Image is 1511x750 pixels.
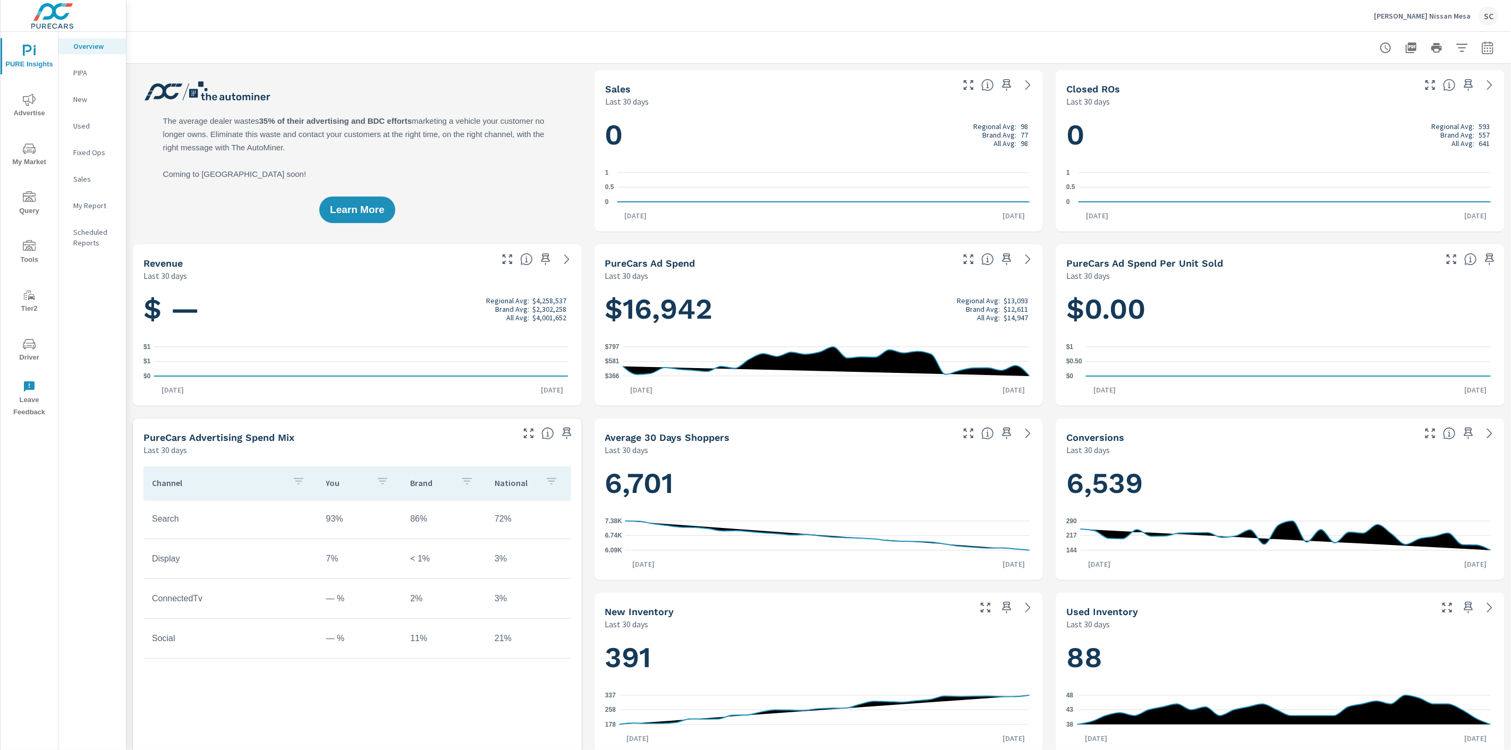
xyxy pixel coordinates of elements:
[1481,251,1498,268] span: Save this to your personalized report
[318,625,402,652] td: — %
[326,478,368,488] p: You
[143,258,183,269] h5: Revenue
[1066,640,1494,676] h1: 88
[143,546,318,572] td: Display
[73,147,117,158] p: Fixed Ops
[319,197,395,223] button: Learn More
[1066,95,1110,108] p: Last 30 days
[1004,305,1028,313] p: $12,611
[410,478,452,488] p: Brand
[605,198,609,206] text: 0
[1400,37,1422,58] button: "Export Report to PDF"
[520,253,533,266] span: Total sales revenue over the selected date range. [Source: This data is sourced from the dealer’s...
[1066,83,1120,95] h5: Closed ROs
[1439,599,1456,616] button: Make Fullscreen
[605,444,649,456] p: Last 30 days
[143,372,151,380] text: $0
[533,296,567,305] p: $4,258,537
[533,313,567,322] p: $4,001,652
[520,425,537,442] button: Make Fullscreen
[143,444,187,456] p: Last 30 days
[58,91,126,107] div: New
[998,76,1015,93] span: Save this to your personalized report
[1443,251,1460,268] button: Make Fullscreen
[1443,427,1456,440] span: The number of dealer-specified goals completed by a visitor. [Source: This data is provided by th...
[619,733,656,744] p: [DATE]
[995,385,1032,395] p: [DATE]
[1451,139,1474,148] p: All Avg:
[605,343,619,351] text: $797
[1066,169,1070,176] text: 1
[995,559,1032,569] p: [DATE]
[1477,37,1498,58] button: Select Date Range
[605,547,622,554] text: 6.09K
[605,372,619,380] text: $366
[58,118,126,134] div: Used
[981,427,994,440] span: A rolling 30 day total of daily Shoppers on the dealership website, averaged over the selected da...
[605,640,1033,676] h1: 391
[1457,210,1494,221] p: [DATE]
[1066,692,1074,699] text: 48
[537,251,554,268] span: Save this to your personalized report
[1457,385,1494,395] p: [DATE]
[605,517,622,525] text: 7.38K
[506,313,529,322] p: All Avg:
[1460,425,1477,442] span: Save this to your personalized report
[1443,79,1456,91] span: Number of Repair Orders Closed by the selected dealership group over the selected time range. [So...
[1066,618,1110,630] p: Last 30 days
[605,291,1033,327] h1: $16,942
[605,95,649,108] p: Last 30 days
[58,65,126,81] div: PIPA
[623,385,660,395] p: [DATE]
[4,93,55,120] span: Advertise
[1066,372,1074,380] text: $0
[73,227,117,248] p: Scheduled Reports
[143,432,294,443] h5: PureCars Advertising Spend Mix
[960,76,977,93] button: Make Fullscreen
[318,546,402,572] td: 7%
[1460,599,1477,616] span: Save this to your personalized report
[1479,6,1498,25] div: SC
[534,385,571,395] p: [DATE]
[499,251,516,268] button: Make Fullscreen
[605,618,649,630] p: Last 30 days
[1481,599,1498,616] a: See more details in report
[402,585,486,612] td: 2%
[4,191,55,217] span: Query
[73,174,117,184] p: Sales
[998,425,1015,442] span: Save this to your personalized report
[966,305,1000,313] p: Brand Avg:
[318,585,402,612] td: — %
[605,432,730,443] h5: Average 30 Days Shoppers
[994,139,1016,148] p: All Avg:
[981,253,994,266] span: Total cost of media for all PureCars channels for the selected dealership group over the selected...
[330,205,384,215] span: Learn More
[533,305,567,313] p: $2,302,258
[1479,139,1490,148] p: 641
[1457,559,1494,569] p: [DATE]
[605,358,619,365] text: $581
[318,506,402,532] td: 93%
[1066,269,1110,282] p: Last 30 days
[1066,258,1223,269] h5: PureCars Ad Spend Per Unit Sold
[402,506,486,532] td: 86%
[977,313,1000,322] p: All Avg:
[1422,76,1439,93] button: Make Fullscreen
[1021,131,1028,139] p: 77
[1066,117,1494,153] h1: 0
[605,269,649,282] p: Last 30 days
[960,251,977,268] button: Make Fullscreen
[495,305,529,313] p: Brand Avg:
[4,45,55,71] span: PURE Insights
[605,706,616,713] text: 258
[1426,37,1447,58] button: Print Report
[486,296,529,305] p: Regional Avg:
[1020,425,1037,442] a: See more details in report
[998,599,1015,616] span: Save this to your personalized report
[1066,606,1138,617] h5: Used Inventory
[1464,253,1477,266] span: Average cost of advertising per each vehicle sold at the dealer over the selected date range. The...
[486,625,571,652] td: 21%
[957,296,1000,305] p: Regional Avg:
[58,38,126,54] div: Overview
[143,343,151,351] text: $1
